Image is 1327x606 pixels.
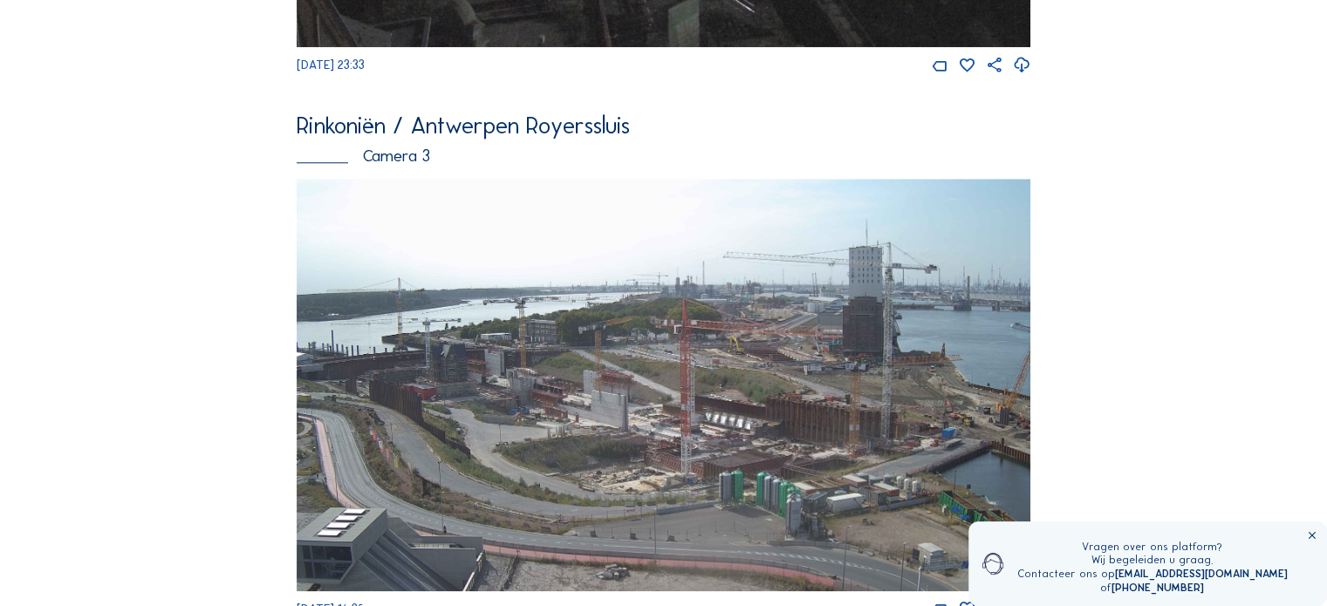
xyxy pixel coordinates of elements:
div: Wij begeleiden u graag. [1016,553,1287,567]
img: operator [982,540,1004,589]
img: Image [297,179,1030,591]
a: [EMAIL_ADDRESS][DOMAIN_NAME] [1114,567,1287,580]
a: [PHONE_NUMBER] [1112,581,1204,594]
div: Vragen over ons platform? [1016,540,1287,554]
div: Rinkoniën / Antwerpen Royerssluis [297,113,1030,137]
span: [DATE] 23:33 [297,58,365,72]
div: Contacteer ons op [1016,567,1287,581]
div: Camera 3 [297,148,1030,165]
div: of [1016,581,1287,595]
